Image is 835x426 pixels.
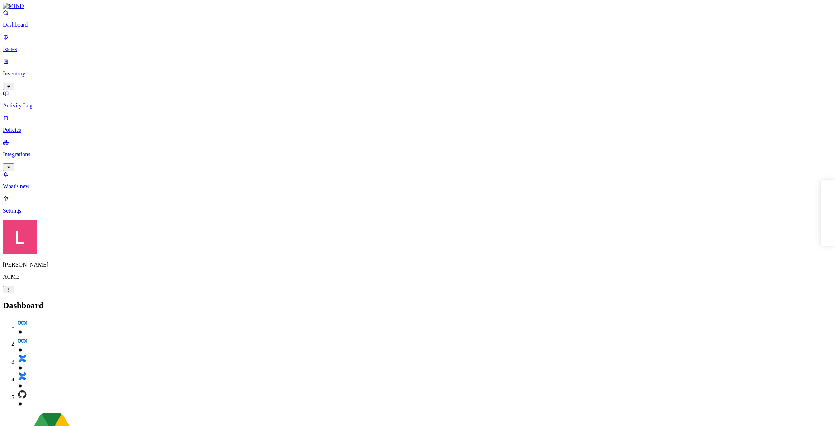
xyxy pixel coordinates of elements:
[3,115,832,133] a: Policies
[3,3,832,9] a: MIND
[17,389,27,399] img: svg%3e
[3,208,832,214] p: Settings
[3,3,24,9] img: MIND
[3,195,832,214] a: Settings
[3,301,832,310] h2: Dashboard
[3,171,832,190] a: What's new
[17,371,27,381] img: svg%3e
[3,261,832,268] p: [PERSON_NAME]
[3,220,37,254] img: Landen Brown
[17,353,27,364] img: svg%3e
[3,58,832,89] a: Inventory
[3,46,832,52] p: Issues
[3,139,832,170] a: Integrations
[3,127,832,133] p: Policies
[17,318,27,328] img: svg%3e
[3,183,832,190] p: What's new
[17,335,27,346] img: svg%3e
[3,9,832,28] a: Dashboard
[3,102,832,109] p: Activity Log
[3,151,832,158] p: Integrations
[3,70,832,77] p: Inventory
[3,34,832,52] a: Issues
[3,22,832,28] p: Dashboard
[3,90,832,109] a: Activity Log
[3,274,832,280] p: ACME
